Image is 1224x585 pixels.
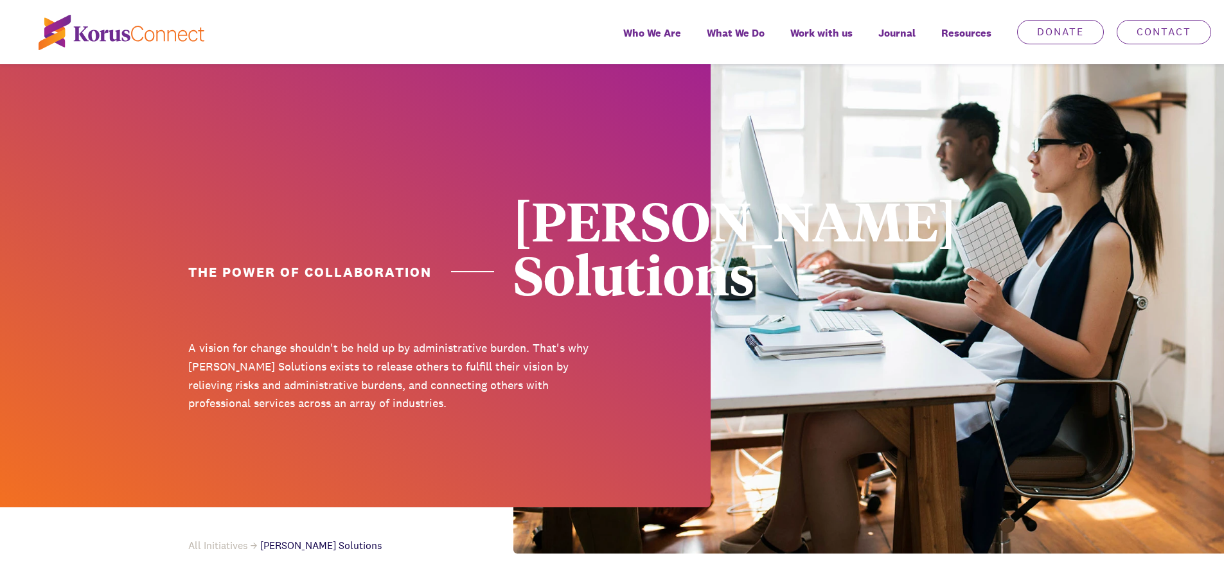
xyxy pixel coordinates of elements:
[513,193,928,301] div: [PERSON_NAME] Solutions
[707,24,765,42] span: What We Do
[188,539,260,552] a: All Initiatives
[790,24,853,42] span: Work with us
[260,539,382,552] span: [PERSON_NAME] Solutions
[694,18,777,64] a: What We Do
[623,24,681,42] span: Who We Are
[188,263,494,281] h1: The power of collaboration
[878,24,916,42] span: Journal
[865,18,928,64] a: Journal
[777,18,865,64] a: Work with us
[928,18,1004,64] div: Resources
[1017,20,1104,44] a: Donate
[188,339,603,413] p: A vision for change shouldn't be held up by administrative burden. That's why [PERSON_NAME] Solut...
[39,15,204,50] img: korus-connect%2Fc5177985-88d5-491d-9cd7-4a1febad1357_logo.svg
[1117,20,1211,44] a: Contact
[610,18,694,64] a: Who We Are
